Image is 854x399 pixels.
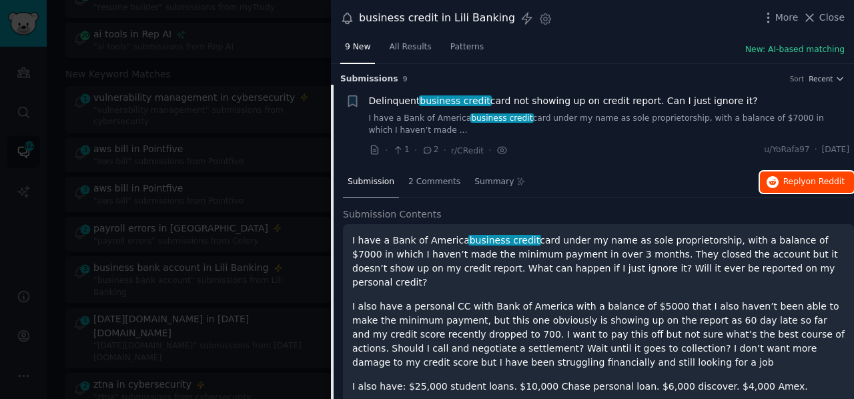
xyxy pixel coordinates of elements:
button: New: AI-based matching [745,44,845,56]
span: Reply [783,176,845,188]
span: Submission Contents [343,208,442,222]
span: · [385,143,388,157]
span: Submission s [340,73,398,85]
button: Replyon Reddit [760,171,854,193]
button: More [761,11,799,25]
span: 9 [403,75,408,83]
a: All Results [384,37,436,64]
span: · [488,143,491,157]
span: Close [819,11,845,25]
div: business credit in Lili Banking [359,10,515,27]
span: u/YoRafa97 [764,144,809,156]
span: Summary [474,176,514,188]
span: [DATE] [822,144,849,156]
p: I also have: $25,000 student loans. $10,000 Chase personal loan. $6,000 discover. $4,000 Amex. [352,380,845,394]
span: Patterns [450,41,484,53]
a: I have a Bank of Americabusiness creditcard under my name as sole proprietorship, with a balance ... [369,113,850,136]
span: 2 [422,144,438,156]
p: I also have a personal CC with Bank of America with a balance of $5000 that I also haven’t been a... [352,300,845,370]
a: 9 New [340,37,375,64]
span: 9 New [345,41,370,53]
button: Recent [809,74,845,83]
a: Delinquentbusiness creditcard not showing up on credit report. Can I just ignore it? [369,94,758,108]
span: 1 [392,144,409,156]
span: · [815,144,817,156]
a: Patterns [446,37,488,64]
span: All Results [389,41,431,53]
span: on Reddit [806,177,845,186]
span: · [414,143,417,157]
span: r/CRedit [451,146,484,155]
span: More [775,11,799,25]
span: business credit [468,235,541,246]
span: Submission [348,176,394,188]
button: Close [803,11,845,25]
span: 2 Comments [408,176,460,188]
span: business credit [419,95,492,106]
span: Recent [809,74,833,83]
div: Sort [790,74,805,83]
p: I have a Bank of America card under my name as sole proprietorship, with a balance of $7000 in wh... [352,234,845,290]
span: business credit [470,113,534,123]
span: · [444,143,446,157]
span: Delinquent card not showing up on credit report. Can I just ignore it? [369,94,758,108]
